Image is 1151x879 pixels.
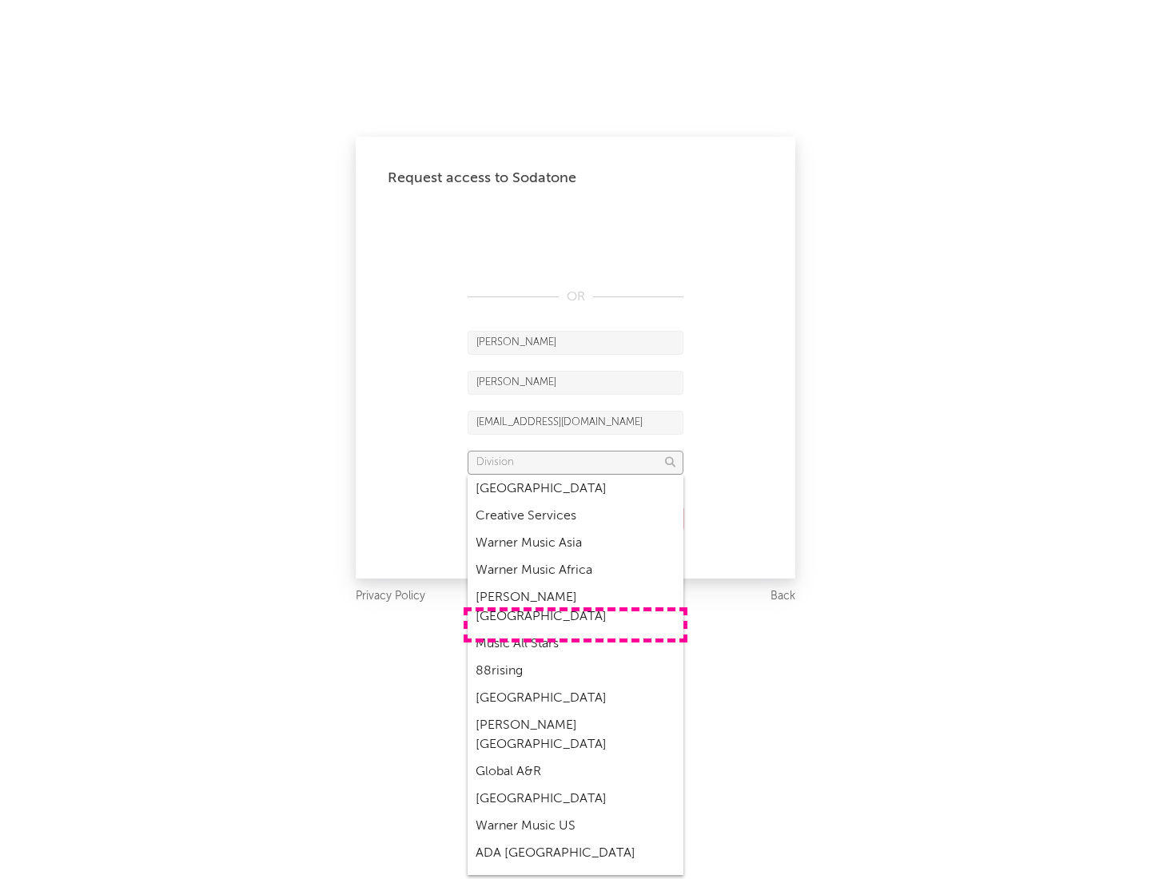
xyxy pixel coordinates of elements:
[468,451,683,475] input: Division
[468,475,683,503] div: [GEOGRAPHIC_DATA]
[468,840,683,867] div: ADA [GEOGRAPHIC_DATA]
[388,169,763,188] div: Request access to Sodatone
[468,557,683,584] div: Warner Music Africa
[468,331,683,355] input: First Name
[468,685,683,712] div: [GEOGRAPHIC_DATA]
[468,786,683,813] div: [GEOGRAPHIC_DATA]
[771,587,795,607] a: Back
[468,288,683,307] div: OR
[468,658,683,685] div: 88rising
[468,758,683,786] div: Global A&R
[468,411,683,435] input: Email
[468,813,683,840] div: Warner Music US
[468,371,683,395] input: Last Name
[468,712,683,758] div: [PERSON_NAME] [GEOGRAPHIC_DATA]
[468,530,683,557] div: Warner Music Asia
[468,503,683,530] div: Creative Services
[468,630,683,658] div: Music All Stars
[356,587,425,607] a: Privacy Policy
[468,584,683,630] div: [PERSON_NAME] [GEOGRAPHIC_DATA]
